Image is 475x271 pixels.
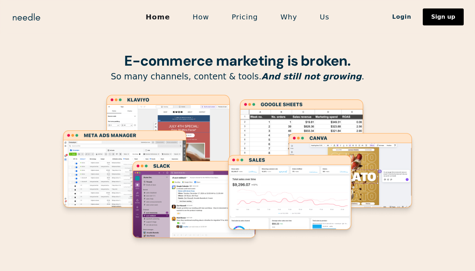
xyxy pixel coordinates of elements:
[124,52,350,70] strong: E-commerce marketing is broken.
[181,10,221,24] a: How
[269,10,308,24] a: Why
[431,14,455,20] div: Sign up
[58,71,417,82] p: So many channels, content & tools. .
[220,10,269,24] a: Pricing
[261,72,362,82] em: And still not growing
[423,8,464,25] a: Sign up
[134,10,181,24] a: Home
[308,10,341,24] a: Us
[381,11,423,23] a: Login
